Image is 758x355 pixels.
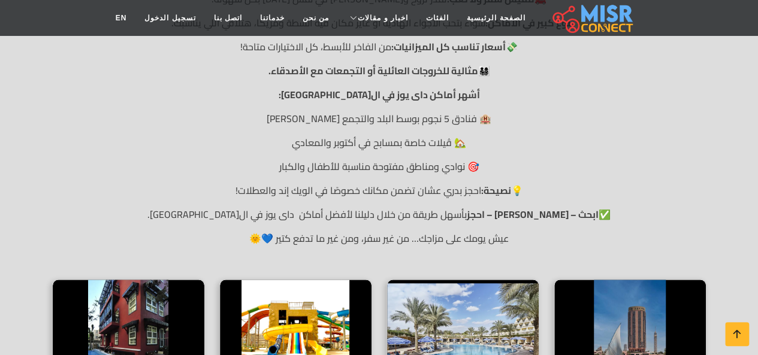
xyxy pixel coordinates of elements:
strong: أشهر أماكن داى يوز في ال[GEOGRAPHIC_DATA]: [279,86,480,104]
strong: نصيحة: [481,181,511,199]
strong: ابحث – [PERSON_NAME] – احجز [467,205,599,223]
p: 🎯 نوادي ومناطق مفتوحة مناسبة للأطفال والكبار [52,159,706,174]
a: من نحن [294,7,338,29]
a: تسجيل الدخول [135,7,204,29]
p: 🏨 فنادق 5 نجوم بوسط البلد والتجمع [PERSON_NAME] [52,111,706,126]
p: 💡 احجز بدري عشان تضمن مكانك خصوصًا في الويك إند والعطلات! [52,183,706,198]
a: اخبار و مقالات [338,7,417,29]
p: عيش يومك على مزاجك… من غير سفر، ومن غير ما تدفع كتير 💙🌞 [52,231,706,245]
p: 💸 من الفاخر للأبسط، كل الاختيارات متاحة! [52,40,706,54]
p: 🏡 ڤيلات خاصة بمسابح في أكتوبر والمعادي [52,135,706,150]
p: 👨‍👩‍👧‍👦 [52,63,706,78]
a: الفئات [417,7,458,29]
strong: مثالية للخروجات العائلية أو التجمعات مع الأصدقاء. [268,62,478,80]
p: ✅ بأسهل طريقة من خلال دليلنا لأفضل أماكن داى يوز في ال[GEOGRAPHIC_DATA]. [52,207,706,222]
a: اتصل بنا [205,7,251,29]
img: main.misr_connect [552,3,633,33]
a: الصفحة الرئيسية [458,7,534,29]
strong: أسعار تناسب كل الميزانيات: [391,38,506,56]
span: اخبار و مقالات [358,13,408,23]
a: EN [107,7,136,29]
a: خدماتنا [251,7,294,29]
